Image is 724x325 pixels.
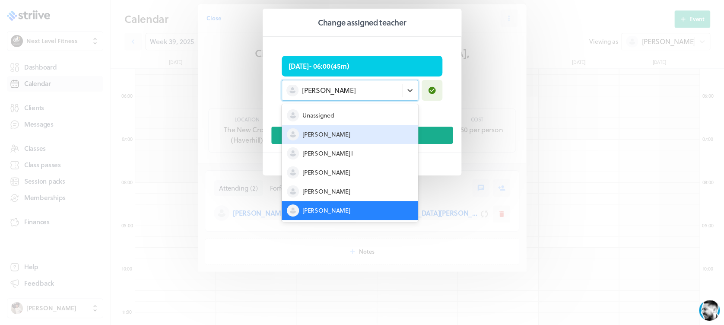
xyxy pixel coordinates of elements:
span: [PERSON_NAME] [302,130,350,139]
img: US [26,6,41,22]
span: [PERSON_NAME] [302,206,350,215]
div: [PERSON_NAME] [48,5,124,15]
tspan: GIF [137,268,144,272]
div: US[PERSON_NAME]Typically replies in a few minutes [26,5,162,23]
span: [PERSON_NAME] I [302,149,353,158]
p: [DATE] - 06:00 ( 45m ) [289,61,349,71]
iframe: gist-messenger-bubble-iframe [699,300,720,321]
h2: Change assigned teacher [318,16,406,29]
button: Save [271,127,453,144]
div: Typically replies in a few minutes [48,16,124,22]
span: [PERSON_NAME] [302,168,350,177]
span: [PERSON_NAME] [302,187,350,196]
span: [PERSON_NAME] [302,86,356,95]
button: />GIF [131,258,150,283]
g: /> [135,266,146,274]
span: Unassigned [302,111,334,120]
